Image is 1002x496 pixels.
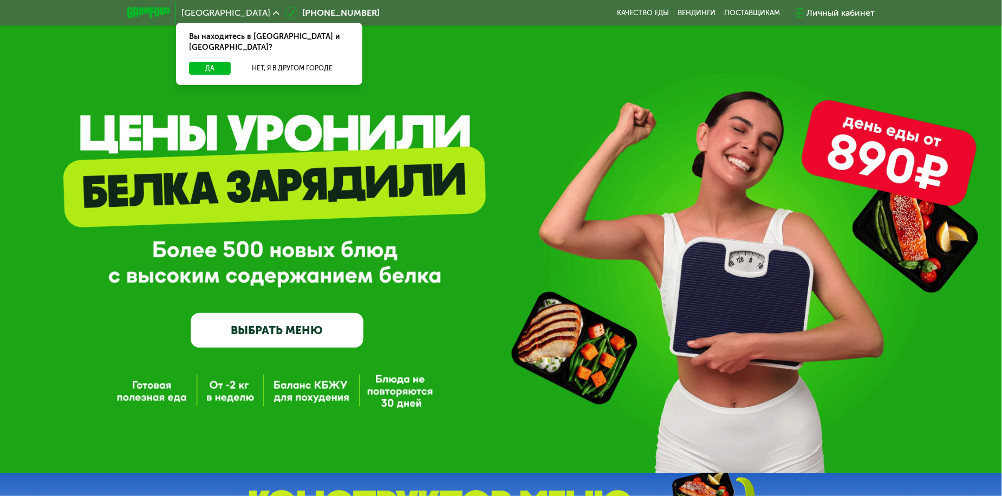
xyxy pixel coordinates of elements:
button: Нет, я в другом городе [235,62,349,75]
a: [PHONE_NUMBER] [285,6,380,19]
a: ВЫБРАТЬ МЕНЮ [191,313,364,348]
a: Качество еды [617,9,669,17]
span: [GEOGRAPHIC_DATA] [181,9,270,17]
div: поставщикам [724,9,780,17]
div: Вы находитесь в [GEOGRAPHIC_DATA] и [GEOGRAPHIC_DATA]? [176,23,362,62]
a: Вендинги [678,9,715,17]
button: Да [189,62,231,75]
div: Личный кабинет [806,6,875,19]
